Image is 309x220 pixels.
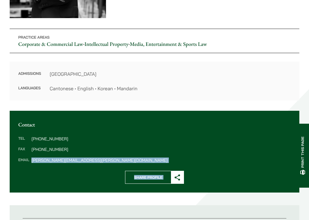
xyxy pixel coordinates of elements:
dd: [PHONE_NUMBER] [31,147,291,151]
dt: Admissions [18,70,41,85]
span: Practice Areas [18,35,50,40]
a: Intellectual Property [85,41,128,48]
button: Share Profile [125,171,184,184]
dd: Cantonese • English • Korean • Mandarin [50,85,291,92]
dd: [PERSON_NAME][EMAIL_ADDRESS][PERSON_NAME][DOMAIN_NAME] [31,158,291,162]
dd: [PHONE_NUMBER] [31,137,291,141]
dt: Tel [18,137,29,148]
h2: Contact [18,122,291,128]
dt: Languages [18,85,41,92]
a: Corporate & Commercial Law [18,41,83,48]
dd: [GEOGRAPHIC_DATA] [50,70,291,78]
span: Share Profile [125,171,171,183]
p: • • [10,29,299,53]
dt: Fax [18,147,29,158]
dt: Email [18,158,29,162]
a: Media, Entertainment & Sports Law [130,41,207,48]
